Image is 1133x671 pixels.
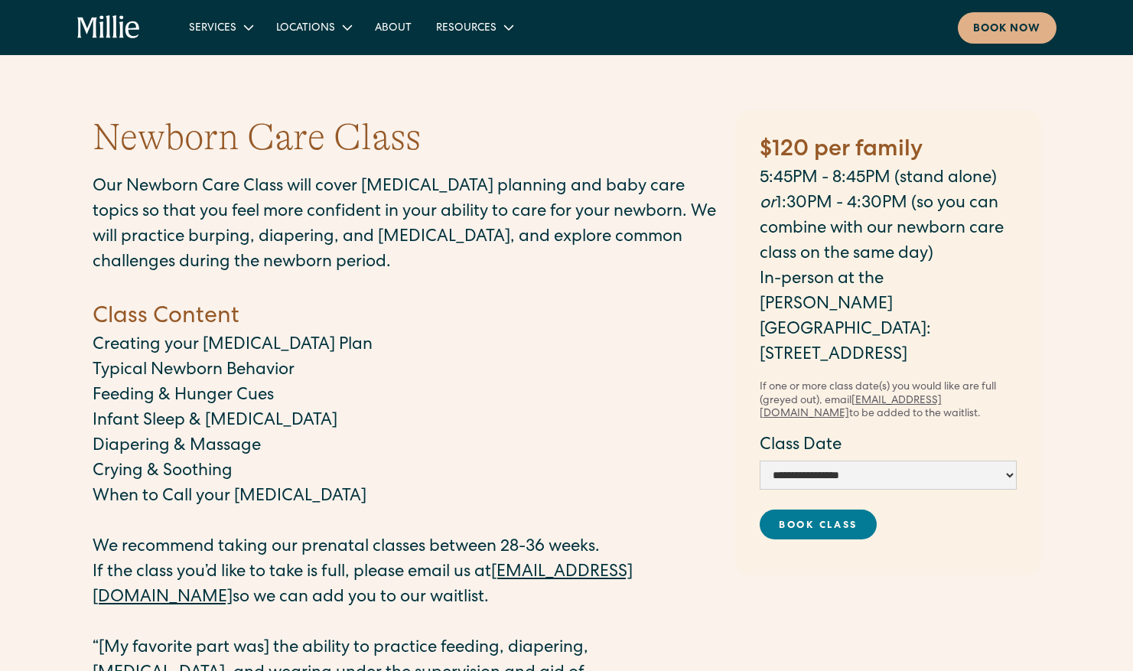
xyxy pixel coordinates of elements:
[276,21,335,37] div: Locations
[264,15,363,40] div: Locations
[760,192,1017,268] p: ‍ 1:30PM - 4:30PM (so you can combine with our newborn care class on the same day)
[760,268,1017,369] p: In-person at the [PERSON_NAME][GEOGRAPHIC_DATA]: [STREET_ADDRESS]
[93,334,720,359] p: Creating your [MEDICAL_DATA] Plan
[760,381,1017,422] div: If one or more class date(s) you would like are full (greyed out), email to be added to the waitl...
[93,276,720,301] p: ‍
[93,175,720,276] p: Our Newborn Care Class will cover [MEDICAL_DATA] planning and baby care topics so that you feel m...
[760,196,776,213] em: or
[93,435,720,460] p: Diapering & Massage
[760,167,1017,192] p: 5:45PM - 8:45PM (stand alone)
[760,139,923,162] strong: $120 per family
[93,510,720,536] p: ‍
[958,12,1056,44] a: Book now
[760,510,877,539] a: Book Class
[436,21,497,37] div: Resources
[760,434,1017,459] label: Class Date
[93,409,720,435] p: Infant Sleep & [MEDICAL_DATA]
[973,21,1041,37] div: Book now
[93,611,720,637] p: ‍
[93,301,720,334] h4: Class Content
[93,565,633,607] a: [EMAIL_ADDRESS][DOMAIN_NAME]
[93,561,720,611] p: If the class you’d like to take is full, please email us at so we can add you to our waitlist.
[93,485,720,510] p: When to Call your [MEDICAL_DATA]
[93,460,720,485] p: Crying & Soothing
[177,15,264,40] div: Services
[189,21,236,37] div: Services
[424,15,524,40] div: Resources
[93,359,720,384] p: Typical Newborn Behavior
[363,15,424,40] a: About
[77,15,141,40] a: home
[93,384,720,409] p: Feeding & Hunger Cues
[93,113,421,163] h1: Newborn Care Class
[93,536,720,561] p: We recommend taking our prenatal classes between 28-36 weeks.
